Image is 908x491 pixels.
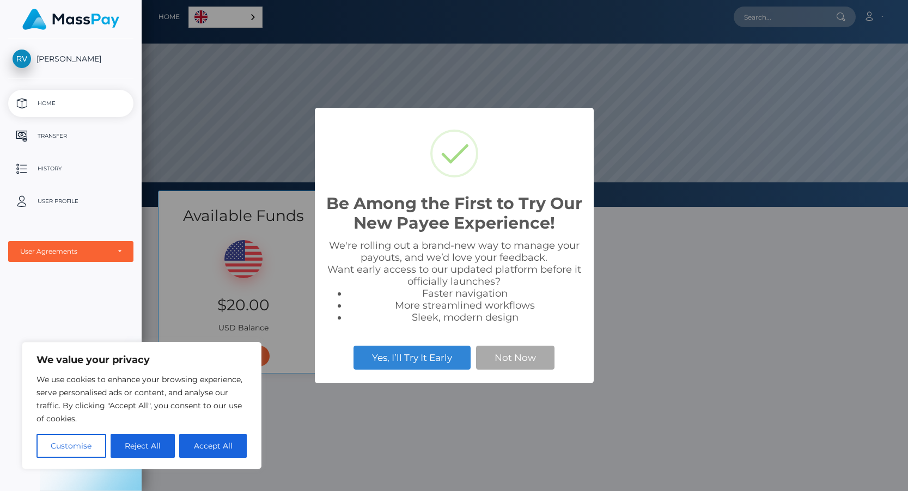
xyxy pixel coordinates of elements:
button: Reject All [111,434,175,458]
p: Transfer [13,128,129,144]
li: Sleek, modern design [348,311,583,323]
div: We're rolling out a brand-new way to manage your payouts, and we’d love your feedback. Want early... [326,240,583,323]
p: History [13,161,129,177]
p: We value your privacy [36,353,247,366]
img: MassPay [22,9,119,30]
li: More streamlined workflows [348,299,583,311]
span: [PERSON_NAME] [8,54,133,64]
button: Accept All [179,434,247,458]
div: We value your privacy [22,342,261,469]
li: Faster navigation [348,287,583,299]
div: User Agreements [20,247,109,256]
p: Home [13,95,129,112]
p: User Profile [13,193,129,210]
button: Yes, I’ll Try It Early [354,346,471,370]
button: User Agreements [8,241,133,262]
p: We use cookies to enhance your browsing experience, serve personalised ads or content, and analys... [36,373,247,425]
h2: Be Among the First to Try Our New Payee Experience! [326,194,583,233]
button: Not Now [476,346,554,370]
button: Customise [36,434,106,458]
